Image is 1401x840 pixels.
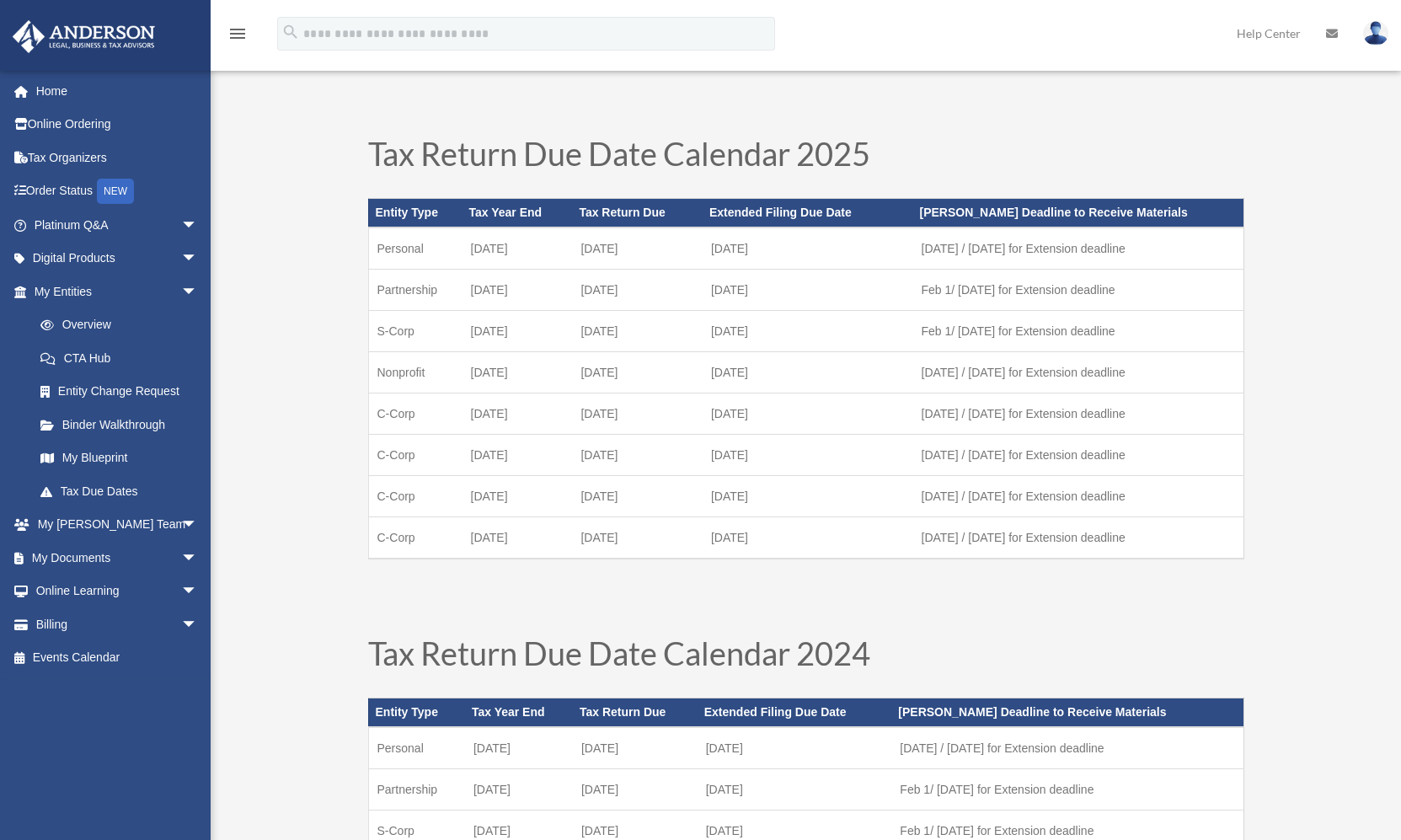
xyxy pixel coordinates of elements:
[572,270,703,311] td: [DATE]
[463,393,573,435] td: [DATE]
[572,199,703,227] th: Tax Return Due
[12,541,223,575] a: My Documentsarrow_drop_down
[368,311,463,352] td: S-Corp
[573,698,698,727] th: Tax Return Due
[703,227,913,270] td: [DATE]
[703,517,913,559] td: [DATE]
[463,476,573,517] td: [DATE]
[12,607,223,641] a: Billingarrow_drop_down
[463,199,573,227] th: Tax Year End
[181,275,215,309] span: arrow_drop_down
[181,607,215,642] span: arrow_drop_down
[368,768,465,810] td: Partnership
[12,141,223,174] a: Tax Organizers
[24,441,223,475] a: My Blueprint
[698,727,892,769] td: [DATE]
[368,698,465,727] th: Entity Type
[913,476,1243,517] td: [DATE] / [DATE] for Extension deadline
[368,435,463,476] td: C-Corp
[572,311,703,352] td: [DATE]
[913,199,1243,227] th: [PERSON_NAME] Deadline to Receive Materials
[703,393,913,435] td: [DATE]
[12,74,223,108] a: Home
[913,435,1243,476] td: [DATE] / [DATE] for Extension deadline
[368,137,1244,178] h1: Tax Return Due Date Calendar 2025
[368,393,463,435] td: C-Corp
[463,227,573,270] td: [DATE]
[913,311,1243,352] td: Feb 1/ [DATE] for Extension deadline
[572,227,703,270] td: [DATE]
[181,575,215,609] span: arrow_drop_down
[913,352,1243,393] td: [DATE] / [DATE] for Extension deadline
[891,768,1243,810] td: Feb 1/ [DATE] for Extension deadline
[97,179,134,204] div: NEW
[465,768,573,810] td: [DATE]
[8,20,160,53] img: Anderson Advisors Platinum Portal
[703,270,913,311] td: [DATE]
[891,698,1243,727] th: [PERSON_NAME] Deadline to Receive Materials
[12,641,223,675] a: Events Calendar
[368,270,463,311] td: Partnership
[913,393,1243,435] td: [DATE] / [DATE] for Extension deadline
[227,29,248,44] a: menu
[913,227,1243,270] td: [DATE] / [DATE] for Extension deadline
[12,275,223,308] a: My Entitiesarrow_drop_down
[12,208,223,242] a: Platinum Q&Aarrow_drop_down
[24,375,223,409] a: Entity Change Request
[368,517,463,559] td: C-Corp
[463,311,573,352] td: [DATE]
[572,352,703,393] td: [DATE]
[463,435,573,476] td: [DATE]
[181,508,215,543] span: arrow_drop_down
[891,727,1243,769] td: [DATE] / [DATE] for Extension deadline
[698,698,892,727] th: Extended Filing Due Date
[463,352,573,393] td: [DATE]
[913,270,1243,311] td: Feb 1/ [DATE] for Extension deadline
[24,474,215,508] a: Tax Due Dates
[703,311,913,352] td: [DATE]
[1363,21,1388,45] img: User Pic
[463,517,573,559] td: [DATE]
[465,727,573,769] td: [DATE]
[703,435,913,476] td: [DATE]
[573,727,698,769] td: [DATE]
[368,352,463,393] td: Nonprofit
[227,24,248,44] i: menu
[368,727,465,769] td: Personal
[12,242,223,276] a: Digital Productsarrow_drop_down
[703,352,913,393] td: [DATE]
[572,517,703,559] td: [DATE]
[281,23,300,41] i: search
[572,476,703,517] td: [DATE]
[181,208,215,243] span: arrow_drop_down
[12,108,223,142] a: Online Ordering
[572,393,703,435] td: [DATE]
[368,637,1244,677] h1: Tax Return Due Date Calendar 2024
[12,575,223,608] a: Online Learningarrow_drop_down
[913,517,1243,559] td: [DATE] / [DATE] for Extension deadline
[24,308,223,342] a: Overview
[703,199,913,227] th: Extended Filing Due Date
[572,435,703,476] td: [DATE]
[368,227,463,270] td: Personal
[368,476,463,517] td: C-Corp
[465,698,573,727] th: Tax Year End
[24,341,223,375] a: CTA Hub
[573,768,698,810] td: [DATE]
[181,242,215,276] span: arrow_drop_down
[698,768,892,810] td: [DATE]
[181,541,215,575] span: arrow_drop_down
[12,174,223,209] a: Order StatusNEW
[463,270,573,311] td: [DATE]
[24,408,223,441] a: Binder Walkthrough
[12,508,223,542] a: My [PERSON_NAME] Teamarrow_drop_down
[368,199,463,227] th: Entity Type
[703,476,913,517] td: [DATE]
